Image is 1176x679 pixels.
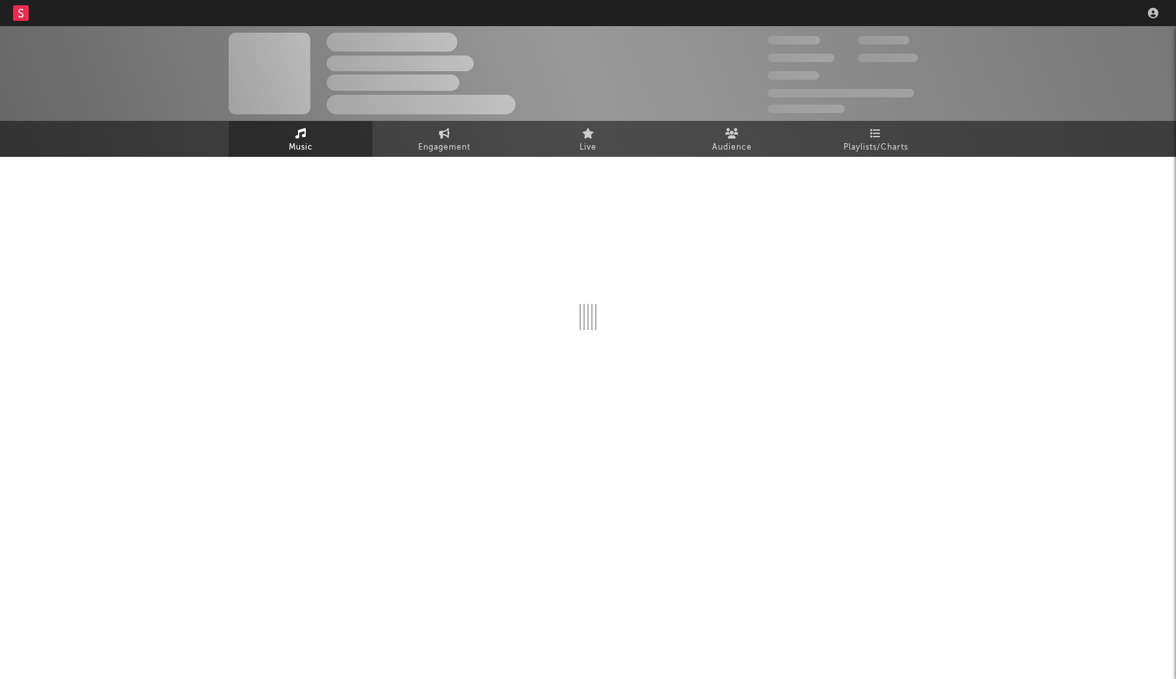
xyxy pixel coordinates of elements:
[858,36,909,44] span: 100,000
[229,121,372,157] a: Music
[372,121,516,157] a: Engagement
[516,121,660,157] a: Live
[768,89,914,97] span: 50,000,000 Monthly Listeners
[858,54,918,62] span: 1,000,000
[580,140,596,156] span: Live
[289,140,313,156] span: Music
[804,121,947,157] a: Playlists/Charts
[768,105,845,113] span: Jump Score: 85.0
[843,140,908,156] span: Playlists/Charts
[768,71,819,80] span: 100,000
[712,140,752,156] span: Audience
[418,140,470,156] span: Engagement
[768,36,820,44] span: 300,000
[768,54,834,62] span: 50,000,000
[660,121,804,157] a: Audience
